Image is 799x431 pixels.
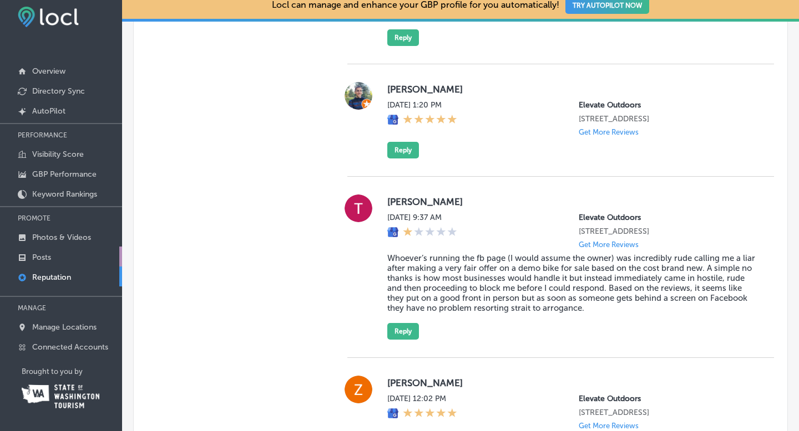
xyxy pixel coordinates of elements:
[32,86,85,96] p: Directory Sync
[387,100,457,110] label: [DATE] 1:20 PM
[32,106,65,116] p: AutoPilot
[387,253,756,313] blockquote: Whoever’s running the fb page (I would assume the owner) was incredibly rude calling me a liar af...
[579,128,639,136] p: Get More Reviews
[579,422,639,430] p: Get More Reviews
[579,394,756,403] p: Elevate Outdoors
[403,408,457,420] div: 5 Stars
[22,367,122,376] p: Brought to you by
[32,253,51,262] p: Posts
[403,114,457,126] div: 5 Stars
[579,114,756,124] p: 2358 W. Highway 101
[387,142,419,158] button: Reply
[387,394,457,403] label: [DATE] 12:02 PM
[579,240,639,249] p: Get More Reviews
[579,408,756,417] p: 2358 W. Highway 101
[32,150,84,159] p: Visibility Score
[32,273,71,282] p: Reputation
[32,233,91,242] p: Photos & Videos
[32,342,108,352] p: Connected Accounts
[22,384,99,408] img: Washington Tourism
[32,66,65,76] p: Overview
[579,227,756,236] p: 2358 W. Highway 101
[387,377,756,388] label: [PERSON_NAME]
[32,170,97,179] p: GBP Performance
[387,323,419,340] button: Reply
[387,196,756,207] label: [PERSON_NAME]
[387,29,419,46] button: Reply
[403,227,457,239] div: 1 Star
[387,213,457,222] label: [DATE] 9:37 AM
[32,189,97,199] p: Keyword Rankings
[32,322,97,332] p: Manage Locations
[579,100,756,110] p: Elevate Outdoors
[387,84,756,95] label: [PERSON_NAME]
[579,213,756,222] p: Elevate Outdoors
[18,7,79,27] img: fda3e92497d09a02dc62c9cd864e3231.png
